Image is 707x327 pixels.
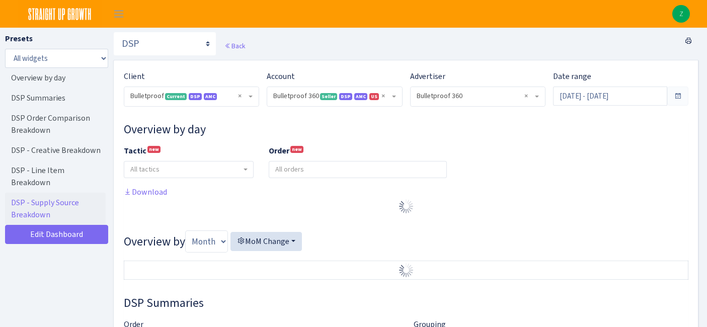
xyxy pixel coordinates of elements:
label: Presets [5,33,33,45]
label: Account [267,70,295,83]
img: Zach Belous [672,5,690,23]
span: Seller [320,93,337,100]
span: Bulletproof 360 [411,87,545,106]
a: Download [124,187,167,197]
sup: new [290,146,303,153]
h3: Widget #10 [124,122,688,137]
h3: Widget #37 [124,296,688,310]
span: Current [165,93,187,100]
img: Preloader [398,262,414,278]
span: AMC [204,93,217,100]
span: DSP [339,93,352,100]
sup: new [147,146,161,153]
a: DSP Summaries [5,88,106,108]
b: Tactic [124,145,146,156]
span: Bulletproof 360 <span class="badge badge-success">Seller</span><span class="badge badge-primary">... [273,91,389,101]
label: Client [124,70,145,83]
h3: Overview by [124,230,688,253]
span: US [369,93,379,100]
button: MoM Change [230,232,302,251]
span: Amazon Marketing Cloud [354,93,367,100]
img: Preloader [398,198,414,214]
span: Bulletproof <span class="badge badge-success">Current</span><span class="badge badge-primary">DSP... [124,87,259,106]
a: DSP Order Comparison Breakdown [5,108,106,140]
a: DSP - Line Item Breakdown [5,160,106,193]
a: Z [672,5,690,23]
a: Overview by day [5,68,106,88]
span: Bulletproof 360 [417,91,533,101]
button: Toggle navigation [106,6,131,22]
label: Date range [553,70,591,83]
span: DSP [189,93,202,100]
a: DSP - Creative Breakdown [5,140,106,160]
b: Order [269,145,289,156]
span: Remove all items [238,91,242,101]
a: DSP - Supply Source Breakdown [5,193,106,225]
span: Bulletproof <span class="badge badge-success">Current</span><span class="badge badge-primary">DSP... [130,91,247,101]
span: Remove all items [524,91,528,101]
a: Edit Dashboard [5,225,108,244]
input: All orders [269,161,447,178]
span: Bulletproof 360 <span class="badge badge-success">Seller</span><span class="badge badge-primary">... [267,87,402,106]
a: Back [224,41,245,50]
span: All tactics [130,165,160,174]
span: Remove all items [381,91,385,101]
label: Advertiser [410,70,445,83]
